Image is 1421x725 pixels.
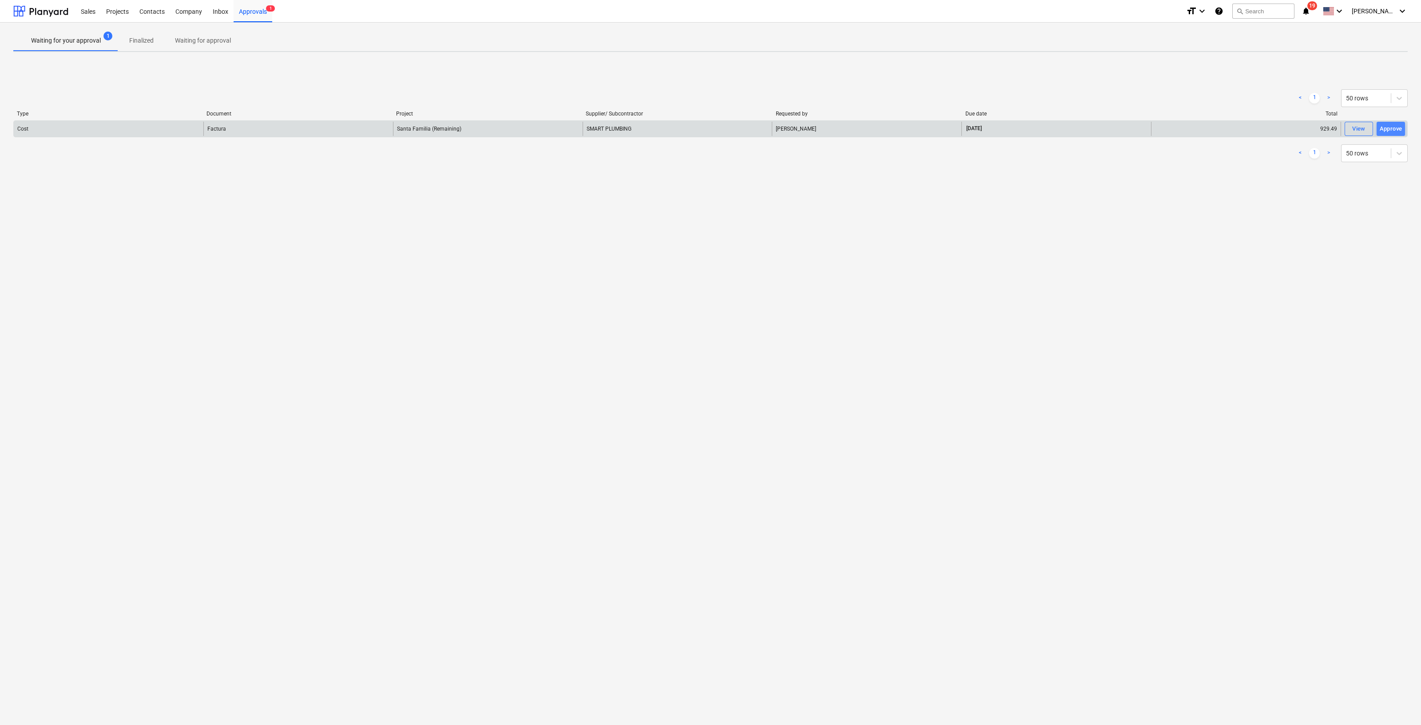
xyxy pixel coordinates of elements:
button: View [1345,122,1373,136]
p: Waiting for your approval [31,36,101,45]
div: Widget de chat [1377,682,1421,725]
a: Page 1 is your current page [1309,93,1320,104]
div: Supplier/ Subcontractor [586,111,768,117]
span: search [1236,8,1243,15]
div: Due date [965,111,1148,117]
button: Search [1232,4,1294,19]
i: format_size [1186,6,1197,16]
i: keyboard_arrow_down [1197,6,1207,16]
div: Requested by [776,111,958,117]
p: Waiting for approval [175,36,231,45]
div: Type [17,111,199,117]
div: 929.49 [1151,122,1341,136]
i: notifications [1302,6,1310,16]
span: 1 [266,5,275,12]
a: Previous page [1295,93,1306,104]
iframe: Chat Widget [1377,682,1421,725]
a: Next page [1323,93,1334,104]
div: Document [206,111,389,117]
div: Cost [17,126,28,132]
div: [PERSON_NAME] [772,122,961,136]
span: Santa Familia (Remaining) [397,126,461,132]
span: 19 [1307,1,1317,10]
i: Knowledge base [1215,6,1223,16]
span: [PERSON_NAME] [1352,8,1396,15]
div: Approve [1380,124,1402,134]
i: keyboard_arrow_down [1334,6,1345,16]
div: View [1352,124,1365,134]
a: Next page [1323,148,1334,159]
button: Approve [1377,122,1405,136]
a: Page 1 is your current page [1309,148,1320,159]
i: keyboard_arrow_down [1397,6,1408,16]
div: SMART PLUMBING [583,122,772,136]
div: Project [396,111,579,117]
span: [DATE] [965,125,983,132]
div: Factura [207,126,226,132]
p: Finalized [129,36,154,45]
a: Previous page [1295,148,1306,159]
span: 1 [103,32,112,40]
div: Total [1155,111,1338,117]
